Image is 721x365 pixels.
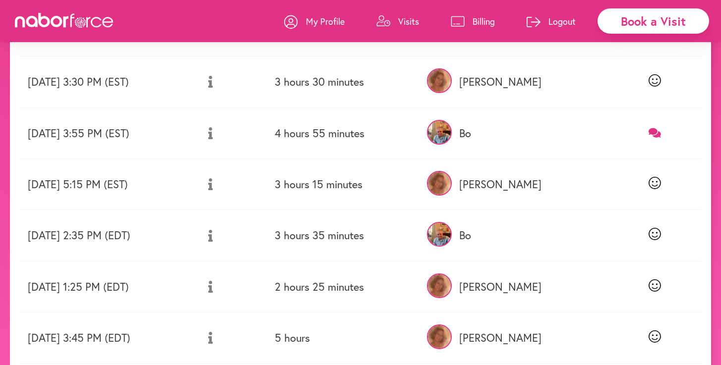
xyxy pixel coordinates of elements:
[427,273,452,298] img: 8hG40VcTaWuNQutzWbmF
[428,229,601,242] p: Bo
[20,313,192,364] td: [DATE] 3:45 PM (EDT)
[267,107,421,158] td: 4 hours 55 minutes
[267,261,421,312] td: 2 hours 25 minutes
[427,222,452,247] img: PH1Tino9RAOnodU93IDs
[428,178,601,191] p: [PERSON_NAME]
[20,56,192,107] td: [DATE] 3:30 PM (EST)
[20,210,192,261] td: [DATE] 2:35 PM (EDT)
[20,107,192,158] td: [DATE] 3:55 PM (EST)
[427,120,452,145] img: PH1Tino9RAOnodU93IDs
[598,8,709,34] div: Book a Visit
[428,127,601,140] p: Bo
[428,280,601,293] p: [PERSON_NAME]
[267,56,421,107] td: 3 hours 30 minutes
[284,6,345,36] a: My Profile
[306,15,345,27] p: My Profile
[20,158,192,209] td: [DATE] 5:15 PM (EST)
[427,171,452,196] img: 8hG40VcTaWuNQutzWbmF
[398,15,419,27] p: Visits
[428,75,601,88] p: [PERSON_NAME]
[376,6,419,36] a: Visits
[451,6,495,36] a: Billing
[527,6,576,36] a: Logout
[427,324,452,349] img: 8hG40VcTaWuNQutzWbmF
[427,68,452,93] img: 8hG40VcTaWuNQutzWbmF
[20,261,192,312] td: [DATE] 1:25 PM (EDT)
[267,210,421,261] td: 3 hours 35 minutes
[267,158,421,209] td: 3 hours 15 minutes
[267,313,421,364] td: 5 hours
[548,15,576,27] p: Logout
[428,331,601,344] p: [PERSON_NAME]
[473,15,495,27] p: Billing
